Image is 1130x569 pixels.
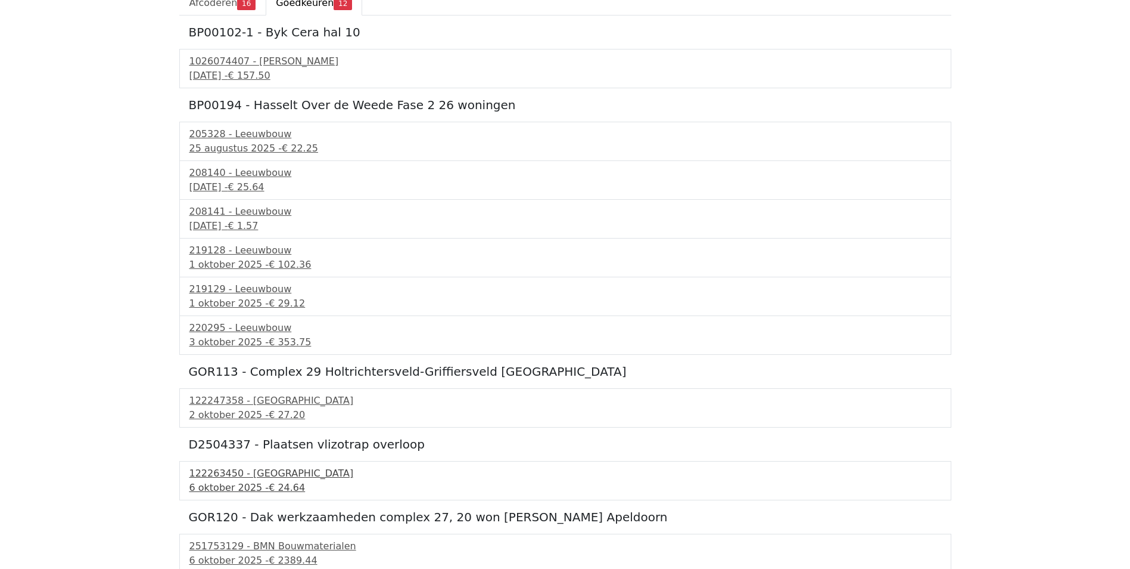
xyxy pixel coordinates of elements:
[189,335,941,350] div: 3 oktober 2025 -
[189,54,941,69] div: 1026074407 - [PERSON_NAME]
[228,70,270,81] span: € 157.50
[189,205,941,219] div: 208141 - Leeuwbouw
[189,243,941,258] div: 219128 - Leeuwbouw
[228,220,258,231] span: € 1.57
[189,258,941,272] div: 1 oktober 2025 -
[189,98,942,112] h5: BP00194 - Hasselt Over de Weede Fase 2 26 woningen
[189,141,941,156] div: 25 augustus 2025 -
[269,555,317,566] span: € 2389.44
[189,321,941,350] a: 220295 - Leeuwbouw3 oktober 2025 -€ 353.75
[189,553,941,568] div: 6 oktober 2025 -
[228,181,264,193] span: € 25.64
[189,437,942,452] h5: D2504337 - Plaatsen vlizotrap overloop
[189,394,941,422] a: 122247358 - [GEOGRAPHIC_DATA]2 oktober 2025 -€ 27.20
[189,243,941,272] a: 219128 - Leeuwbouw1 oktober 2025 -€ 102.36
[269,409,305,420] span: € 27.20
[189,166,941,180] div: 208140 - Leeuwbouw
[282,143,318,154] span: € 22.25
[189,296,941,311] div: 1 oktober 2025 -
[269,259,311,270] span: € 102.36
[269,336,311,348] span: € 353.75
[189,205,941,233] a: 208141 - Leeuwbouw[DATE] -€ 1.57
[189,539,941,553] div: 251753129 - BMN Bouwmaterialen
[189,219,941,233] div: [DATE] -
[189,127,941,141] div: 205328 - Leeuwbouw
[189,25,942,39] h5: BP00102-1 - Byk Cera hal 10
[189,481,941,495] div: 6 oktober 2025 -
[189,282,941,311] a: 219129 - Leeuwbouw1 oktober 2025 -€ 29.12
[269,482,305,493] span: € 24.64
[189,180,941,194] div: [DATE] -
[189,321,941,335] div: 220295 - Leeuwbouw
[189,282,941,296] div: 219129 - Leeuwbouw
[189,466,941,495] a: 122263450 - [GEOGRAPHIC_DATA]6 oktober 2025 -€ 24.64
[189,510,942,524] h5: GOR120 - Dak werkzaamheden complex 27, 20 won [PERSON_NAME] Apeldoorn
[189,394,941,408] div: 122247358 - [GEOGRAPHIC_DATA]
[189,364,942,379] h5: GOR113 - Complex 29 Holtrichtersveld-Griffiersveld [GEOGRAPHIC_DATA]
[189,127,941,156] a: 205328 - Leeuwbouw25 augustus 2025 -€ 22.25
[189,54,941,83] a: 1026074407 - [PERSON_NAME][DATE] -€ 157.50
[189,166,941,194] a: 208140 - Leeuwbouw[DATE] -€ 25.64
[269,298,305,309] span: € 29.12
[189,466,941,481] div: 122263450 - [GEOGRAPHIC_DATA]
[189,408,941,422] div: 2 oktober 2025 -
[189,69,941,83] div: [DATE] -
[189,539,941,568] a: 251753129 - BMN Bouwmaterialen6 oktober 2025 -€ 2389.44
